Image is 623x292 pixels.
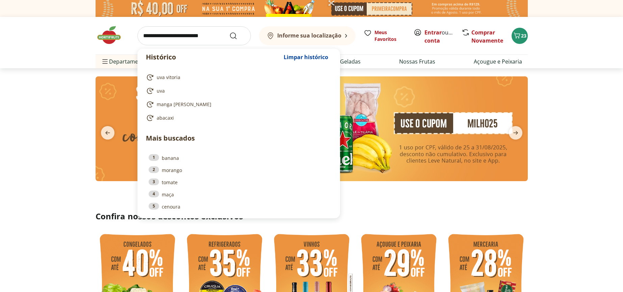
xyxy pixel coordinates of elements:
input: search [137,26,251,45]
p: Mais buscados [146,133,332,143]
span: Meus Favoritos [374,29,406,43]
button: previous [96,126,120,140]
div: 2 [149,166,159,173]
h2: Confira nossos descontos exclusivos [96,211,528,222]
a: Entrar [424,29,442,36]
img: Hortifruti [96,25,129,45]
a: 5cenoura [149,203,329,210]
a: 3tomate [149,178,329,186]
a: Comprar Novamente [471,29,503,44]
a: Açougue e Peixaria [474,57,522,66]
a: manga [PERSON_NAME] [146,100,329,108]
span: abacaxi [157,115,174,121]
a: abacaxi [146,114,329,122]
a: uva vitoria [146,73,329,81]
a: Meus Favoritos [364,29,406,43]
p: Histórico [146,52,280,62]
span: uva vitoria [157,74,180,81]
button: Informe sua localização [259,26,356,45]
div: 5 [149,203,159,210]
a: 2morango [149,166,329,174]
button: Submit Search [229,32,245,40]
button: Menu [101,53,109,70]
span: Limpar histórico [284,54,328,60]
b: Informe sua localização [277,32,341,39]
button: Limpar histórico [280,49,332,65]
span: manga [PERSON_NAME] [157,101,211,108]
span: 23 [521,32,526,39]
a: uva [146,87,329,95]
span: Departamentos [101,53,150,70]
div: 1 [149,154,159,161]
a: Nossas Frutas [399,57,435,66]
div: 3 [149,178,159,185]
span: uva [157,88,165,94]
button: next [503,126,528,140]
a: Criar conta [424,29,462,44]
a: 1banana [149,154,329,162]
span: ou [424,28,455,45]
a: 4maça [149,191,329,198]
div: 4 [149,191,159,197]
button: Carrinho [512,28,528,44]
